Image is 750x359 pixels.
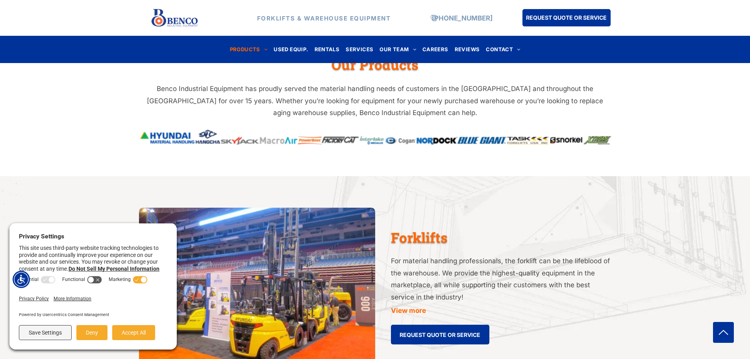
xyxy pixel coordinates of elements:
[391,307,426,314] a: View more
[391,325,489,344] a: REQUEST QUOTE OR SERVICE
[400,327,480,342] span: REQUEST QUOTE OR SERVICE
[452,44,483,55] a: REVIEWS
[139,129,611,145] img: bencoindustrial
[432,14,493,22] a: [PHONE_NUMBER]
[522,9,611,26] a: REQUEST QUOTE OR SERVICE
[13,271,30,288] div: Accessibility Menu
[270,44,311,55] a: USED EQUIP.
[343,44,376,55] a: SERVICES
[331,55,419,73] span: Our Products
[391,257,610,301] span: For material handling professionals, the forklift can be the lifeblood of the warehouse. We provi...
[376,44,419,55] a: OUR TEAM
[419,44,452,55] a: CAREERS
[227,44,271,55] a: PRODUCTS
[257,14,391,22] strong: FORKLIFTS & WAREHOUSE EQUIPMENT
[311,44,343,55] a: RENTALS
[147,85,603,117] span: Benco Industrial Equipment has proudly served the material handling needs of customers in the [GE...
[483,44,523,55] a: CONTACT
[526,10,607,25] span: REQUEST QUOTE OR SERVICE
[391,228,448,246] span: Forklifts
